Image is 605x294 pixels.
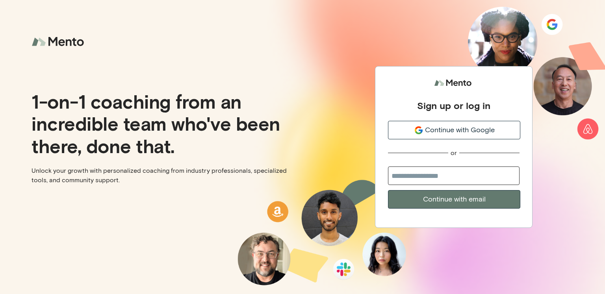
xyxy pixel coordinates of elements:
p: 1-on-1 coaching from an incredible team who've been there, done that. [32,90,296,156]
button: Continue with Google [388,121,520,139]
p: Unlock your growth with personalized coaching from industry professionals, specialized tools, and... [32,166,296,185]
div: Sign up or log in [417,100,490,111]
button: Continue with email [388,190,520,209]
img: logo.svg [434,76,473,91]
div: or [451,149,457,157]
img: logo [32,31,87,52]
span: Continue with Google [425,125,495,135]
